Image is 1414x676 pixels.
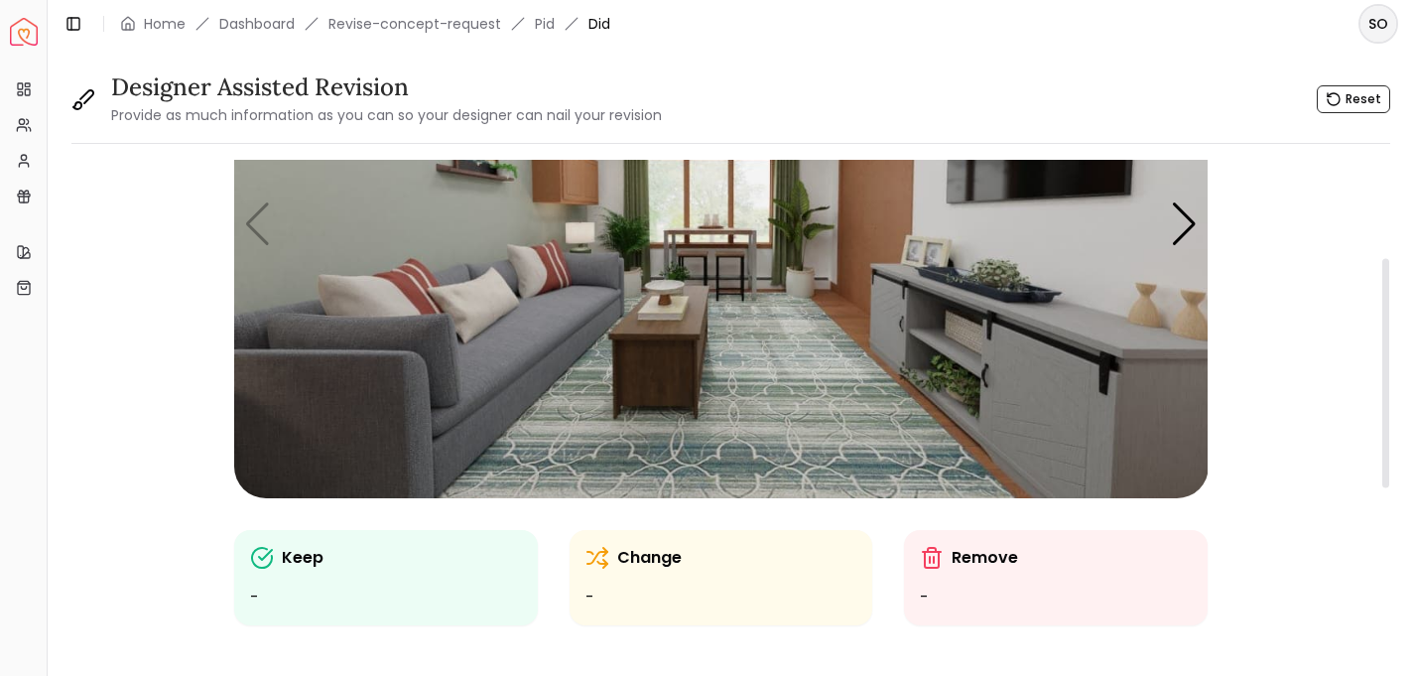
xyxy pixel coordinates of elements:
[144,14,186,34] a: Home
[111,71,662,103] h3: Designer Assisted Revision
[1171,203,1198,246] div: Next slide
[1317,85,1390,113] button: Reset
[10,18,38,46] img: Spacejoy Logo
[952,546,1018,570] p: Remove
[588,14,610,34] span: Did
[1358,4,1398,44] button: SO
[219,14,295,34] a: Dashboard
[617,546,682,570] p: Change
[328,14,501,34] a: Revise-concept-request
[10,18,38,46] a: Spacejoy
[250,586,522,609] ul: -
[535,14,555,34] a: Pid
[585,586,857,609] ul: -
[111,105,662,125] small: Provide as much information as you can so your designer can nail your revision
[282,546,323,570] p: Keep
[920,586,1192,609] ul: -
[120,14,610,34] nav: breadcrumb
[1360,6,1396,42] span: SO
